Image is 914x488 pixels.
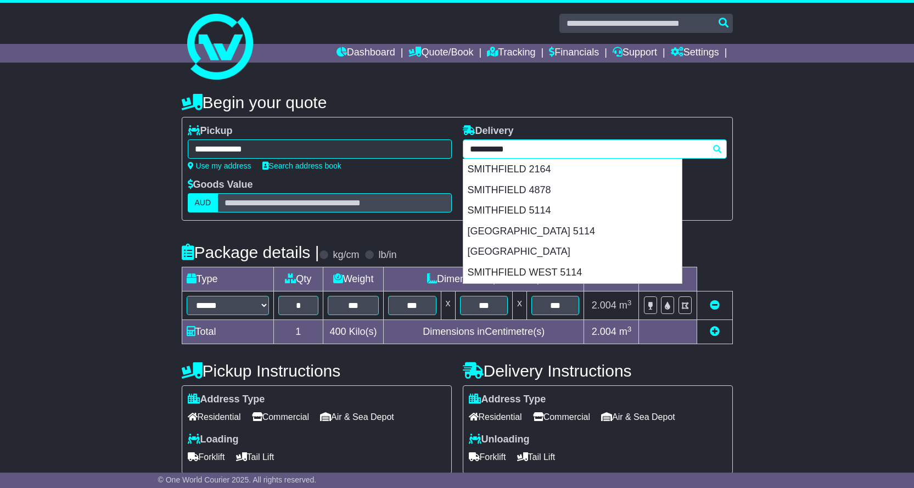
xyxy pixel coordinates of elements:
[182,362,452,380] h4: Pickup Instructions
[323,267,384,291] td: Weight
[182,243,319,261] h4: Package details |
[463,221,682,242] div: [GEOGRAPHIC_DATA] 5114
[408,44,473,63] a: Quote/Book
[182,267,273,291] td: Type
[273,320,323,344] td: 1
[158,475,317,484] span: © One World Courier 2025. All rights reserved.
[627,325,632,333] sup: 3
[549,44,599,63] a: Financials
[188,161,251,170] a: Use my address
[463,159,682,180] div: SMITHFIELD 2164
[592,300,616,311] span: 2.004
[188,448,225,465] span: Forklift
[627,299,632,307] sup: 3
[252,408,309,425] span: Commercial
[463,200,682,221] div: SMITHFIELD 5114
[487,44,535,63] a: Tracking
[188,408,241,425] span: Residential
[188,193,218,212] label: AUD
[463,242,682,262] div: [GEOGRAPHIC_DATA]
[463,180,682,201] div: SMITHFIELD 4878
[182,93,733,111] h4: Begin your quote
[517,448,556,465] span: Tail Lift
[333,249,359,261] label: kg/cm
[592,326,616,337] span: 2.004
[273,267,323,291] td: Qty
[601,408,675,425] span: Air & Sea Depot
[188,179,253,191] label: Goods Value
[188,125,233,137] label: Pickup
[619,300,632,311] span: m
[441,291,455,320] td: x
[262,161,341,170] a: Search address book
[182,320,273,344] td: Total
[337,44,395,63] a: Dashboard
[469,434,530,446] label: Unloading
[384,267,584,291] td: Dimensions (L x W x H)
[188,394,265,406] label: Address Type
[188,434,239,446] label: Loading
[671,44,719,63] a: Settings
[323,320,384,344] td: Kilo(s)
[469,394,546,406] label: Address Type
[463,262,682,283] div: SMITHFIELD WEST 5114
[710,326,720,337] a: Add new item
[463,362,733,380] h4: Delivery Instructions
[330,326,346,337] span: 400
[236,448,274,465] span: Tail Lift
[384,320,584,344] td: Dimensions in Centimetre(s)
[512,291,526,320] td: x
[463,125,514,137] label: Delivery
[320,408,394,425] span: Air & Sea Depot
[533,408,590,425] span: Commercial
[378,249,396,261] label: lb/in
[619,326,632,337] span: m
[469,448,506,465] span: Forklift
[710,300,720,311] a: Remove this item
[613,44,657,63] a: Support
[469,408,522,425] span: Residential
